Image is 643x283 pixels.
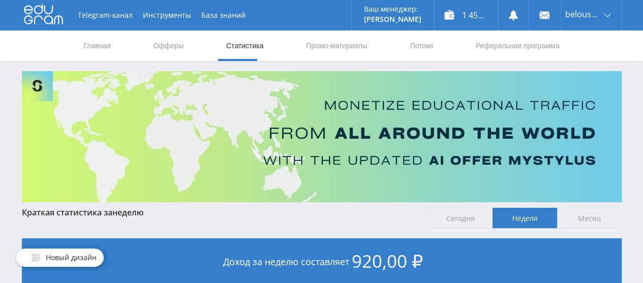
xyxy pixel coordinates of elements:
a: Реферальная программа [475,30,561,61]
span: неделю [112,207,144,218]
a: Статистика [225,30,265,61]
span: belousova1964 [565,10,601,18]
span: Неделя [493,208,557,228]
div: Краткая статистика за [22,208,418,217]
img: Banner [22,71,622,202]
span: Новый дизайн [46,254,97,262]
a: Главная [83,30,112,61]
a: Потоки [409,30,434,61]
p: Ваш менеджер: [364,5,421,13]
span: Месяц [557,208,622,228]
a: Офферы [152,30,185,61]
span: Сегодня [428,208,493,228]
p: [PERSON_NAME] [364,15,421,23]
a: Промо-материалы [305,30,368,61]
span: 920,00 ₽ [352,249,423,273]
